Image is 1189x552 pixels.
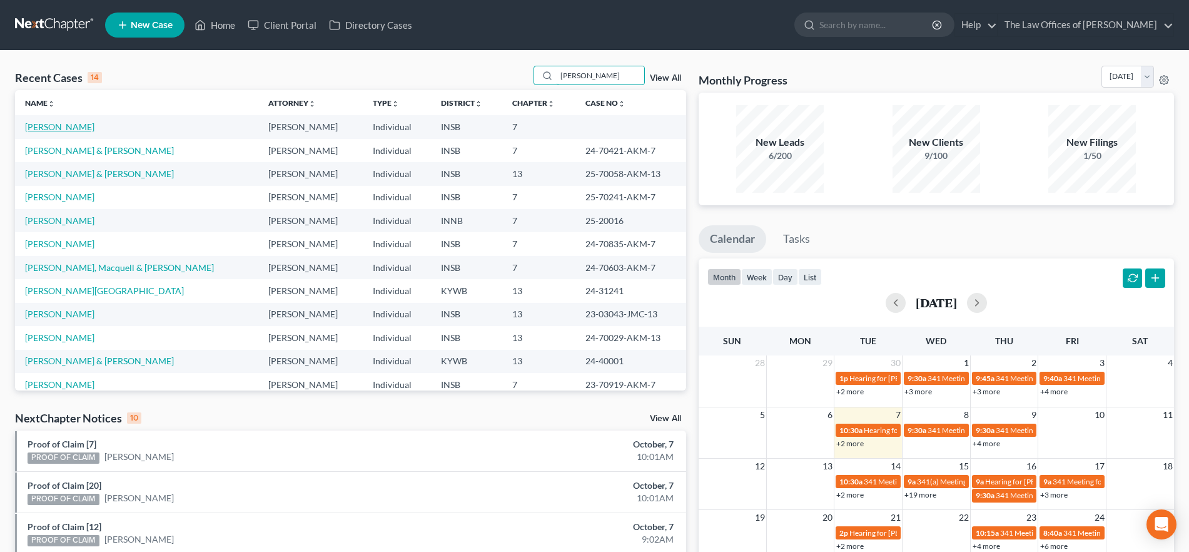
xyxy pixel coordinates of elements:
[754,459,766,474] span: 12
[996,491,1108,500] span: 341 Meeting for [PERSON_NAME]
[431,209,502,232] td: INNB
[821,459,834,474] span: 13
[431,186,502,209] td: INSB
[467,438,674,451] div: October, 7
[28,494,99,505] div: PROOF OF CLAIM
[928,426,1040,435] span: 341 Meeting for [PERSON_NAME]
[363,326,431,349] td: Individual
[547,100,555,108] i: unfold_more
[839,477,863,486] span: 10:30a
[363,209,431,232] td: Individual
[323,14,418,36] a: Directory Cases
[373,98,399,108] a: Typeunfold_more
[241,14,323,36] a: Client Portal
[904,387,932,396] a: +3 more
[467,479,674,492] div: October, 7
[502,256,575,279] td: 7
[502,326,575,349] td: 13
[908,477,916,486] span: 9a
[28,452,99,464] div: PROOF OF CLAIM
[25,285,184,296] a: [PERSON_NAME][GEOGRAPHIC_DATA]
[1166,355,1174,371] span: 4
[759,407,766,422] span: 5
[512,98,555,108] a: Chapterunfold_more
[916,296,957,309] h2: [DATE]
[441,98,482,108] a: Districtunfold_more
[392,100,399,108] i: unfold_more
[363,186,431,209] td: Individual
[1063,528,1176,538] span: 341 Meeting for [PERSON_NAME]
[1161,459,1174,474] span: 18
[864,426,961,435] span: Hearing for [PERSON_NAME]
[926,335,946,346] span: Wed
[25,145,174,156] a: [PERSON_NAME] & [PERSON_NAME]
[928,374,1040,383] span: 341 Meeting for [PERSON_NAME]
[1040,387,1068,396] a: +4 more
[976,491,994,500] span: 9:30a
[258,326,363,349] td: [PERSON_NAME]
[25,309,94,319] a: [PERSON_NAME]
[819,13,934,36] input: Search by name...
[1043,374,1062,383] span: 9:40a
[860,335,876,346] span: Tue
[502,162,575,185] td: 13
[502,232,575,255] td: 7
[25,98,55,108] a: Nameunfold_more
[308,100,316,108] i: unfold_more
[798,268,822,285] button: list
[575,162,686,185] td: 25-70058-AKM-13
[502,350,575,373] td: 13
[502,279,575,302] td: 13
[699,73,787,88] h3: Monthly Progress
[908,426,926,435] span: 9:30a
[772,225,821,253] a: Tasks
[1040,490,1068,499] a: +3 more
[502,186,575,209] td: 7
[575,326,686,349] td: 24-70029-AKM-13
[258,232,363,255] td: [PERSON_NAME]
[258,256,363,279] td: [PERSON_NAME]
[131,21,173,30] span: New Case
[431,279,502,302] td: KYWB
[104,451,174,463] a: [PERSON_NAME]
[431,256,502,279] td: INSB
[963,355,970,371] span: 1
[955,14,997,36] a: Help
[127,412,141,424] div: 10
[502,115,575,138] td: 7
[25,238,94,249] a: [PERSON_NAME]
[475,100,482,108] i: unfold_more
[28,439,96,449] a: Proof of Claim [7]
[1132,335,1148,346] span: Sat
[575,256,686,279] td: 24-70603-AKM-7
[908,374,926,383] span: 9:30a
[25,215,94,226] a: [PERSON_NAME]
[363,373,431,396] td: Individual
[707,268,741,285] button: month
[836,439,864,448] a: +2 more
[723,335,741,346] span: Sun
[25,379,94,390] a: [PERSON_NAME]
[25,168,174,179] a: [PERSON_NAME] & [PERSON_NAME]
[104,533,174,546] a: [PERSON_NAME]
[258,139,363,162] td: [PERSON_NAME]
[258,115,363,138] td: [PERSON_NAME]
[431,373,502,396] td: INSB
[996,426,1108,435] span: 341 Meeting for [PERSON_NAME]
[839,426,863,435] span: 10:30a
[973,387,1000,396] a: +3 more
[836,387,864,396] a: +2 more
[25,121,94,132] a: [PERSON_NAME]
[431,139,502,162] td: INSB
[575,232,686,255] td: 24-70835-AKM-7
[754,510,766,525] span: 19
[258,162,363,185] td: [PERSON_NAME]
[1093,407,1106,422] span: 10
[789,335,811,346] span: Mon
[258,373,363,396] td: [PERSON_NAME]
[889,510,902,525] span: 21
[699,225,766,253] a: Calendar
[1030,407,1038,422] span: 9
[985,477,1083,486] span: Hearing for [PERSON_NAME]
[963,407,970,422] span: 8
